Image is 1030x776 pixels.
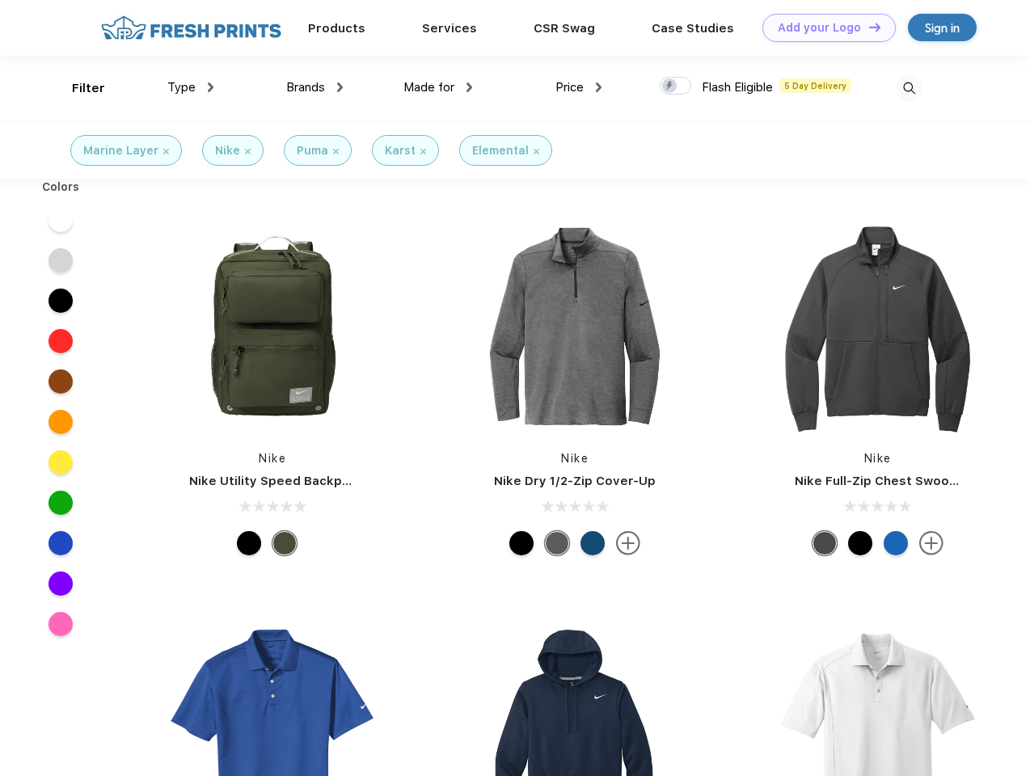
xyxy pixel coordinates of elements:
[420,149,426,154] img: filter_cancel.svg
[925,19,960,37] div: Sign in
[72,79,105,98] div: Filter
[308,21,365,36] a: Products
[555,80,584,95] span: Price
[333,149,339,154] img: filter_cancel.svg
[245,149,251,154] img: filter_cancel.svg
[795,474,1010,488] a: Nike Full-Zip Chest Swoosh Jacket
[167,80,196,95] span: Type
[466,82,472,92] img: dropdown.png
[297,142,328,159] div: Puma
[596,82,602,92] img: dropdown.png
[259,452,286,465] a: Nike
[896,75,922,102] img: desktop_search.svg
[422,21,477,36] a: Services
[908,14,977,41] a: Sign in
[778,21,861,35] div: Add your Logo
[30,179,92,196] div: Colors
[96,14,286,42] img: fo%20logo%202.webp
[864,452,892,465] a: Nike
[884,531,908,555] div: Royal
[237,531,261,555] div: Black
[494,474,656,488] a: Nike Dry 1/2-Zip Cover-Up
[869,23,880,32] img: DT
[208,82,213,92] img: dropdown.png
[337,82,343,92] img: dropdown.png
[770,219,986,434] img: func=resize&h=266
[919,531,943,555] img: more.svg
[385,142,416,159] div: Karst
[534,21,595,36] a: CSR Swag
[163,149,169,154] img: filter_cancel.svg
[467,219,682,434] img: func=resize&h=266
[165,219,380,434] img: func=resize&h=266
[272,531,297,555] div: Cargo Khaki
[189,474,364,488] a: Nike Utility Speed Backpack
[545,531,569,555] div: Black Heather
[83,142,158,159] div: Marine Layer
[702,80,773,95] span: Flash Eligible
[286,80,325,95] span: Brands
[616,531,640,555] img: more.svg
[509,531,534,555] div: Black
[215,142,240,159] div: Nike
[779,78,851,93] span: 5 Day Delivery
[580,531,605,555] div: Gym Blue
[813,531,837,555] div: Anthracite
[403,80,454,95] span: Made for
[561,452,589,465] a: Nike
[472,142,529,159] div: Elemental
[848,531,872,555] div: Black
[534,149,539,154] img: filter_cancel.svg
